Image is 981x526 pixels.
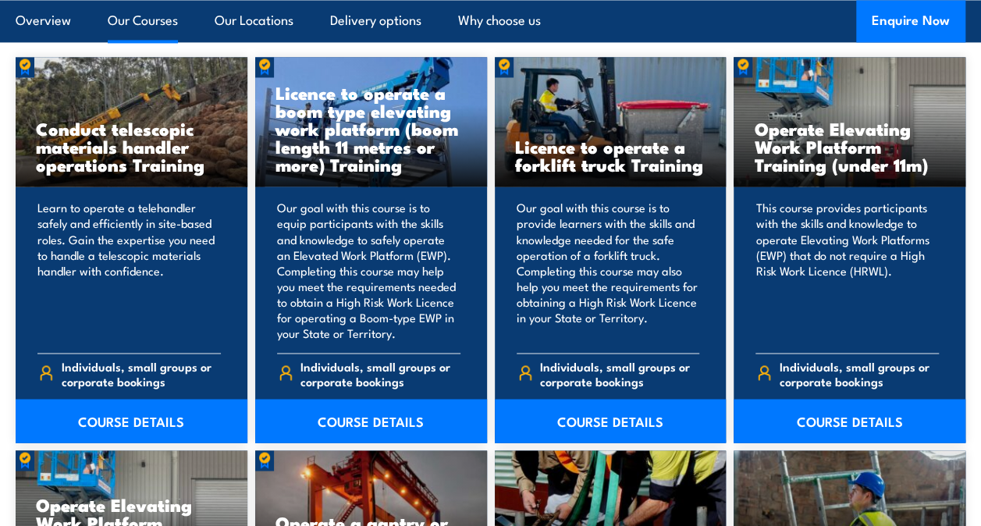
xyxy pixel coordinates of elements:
span: Individuals, small groups or corporate bookings [300,358,460,388]
span: Individuals, small groups or corporate bookings [540,358,699,388]
a: COURSE DETAILS [255,399,487,442]
a: COURSE DETAILS [495,399,727,442]
h3: Licence to operate a boom type elevating work platform (boom length 11 metres or more) Training [275,84,467,173]
a: COURSE DETAILS [16,399,247,442]
span: Individuals, small groups or corporate bookings [62,358,221,388]
p: Our goal with this course is to provide learners with the skills and knowledge needed for the saf... [517,200,700,340]
h3: Licence to operate a forklift truck Training [515,137,706,173]
a: COURSE DETAILS [734,399,965,442]
span: Individuals, small groups or corporate bookings [780,358,939,388]
h3: Operate Elevating Work Platform Training (under 11m) [754,119,945,173]
p: Our goal with this course is to equip participants with the skills and knowledge to safely operat... [277,200,460,340]
p: Learn to operate a telehandler safely and efficiently in site-based roles. Gain the expertise you... [37,200,221,340]
h3: Conduct telescopic materials handler operations Training [36,119,227,173]
p: This course provides participants with the skills and knowledge to operate Elevating Work Platfor... [755,200,939,340]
